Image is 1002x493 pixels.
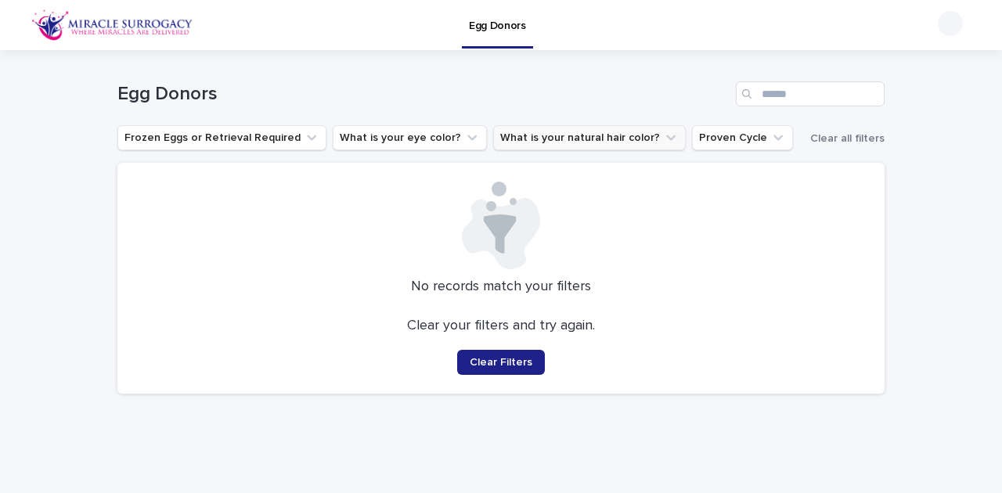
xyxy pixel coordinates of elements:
button: Clear Filters [457,350,545,375]
span: Clear all filters [810,133,885,144]
span: Clear Filters [470,357,532,368]
button: Clear all filters [804,127,885,150]
h1: Egg Donors [117,83,730,106]
input: Search [736,81,885,106]
p: Clear your filters and try again. [407,318,595,335]
p: No records match your filters [136,279,866,296]
button: Frozen Eggs or Retrieval Required [117,125,326,150]
button: Proven Cycle [692,125,793,150]
button: What is your natural hair color? [493,125,686,150]
img: OiFFDOGZQuirLhrlO1ag [31,9,193,41]
button: What is your eye color? [333,125,487,150]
